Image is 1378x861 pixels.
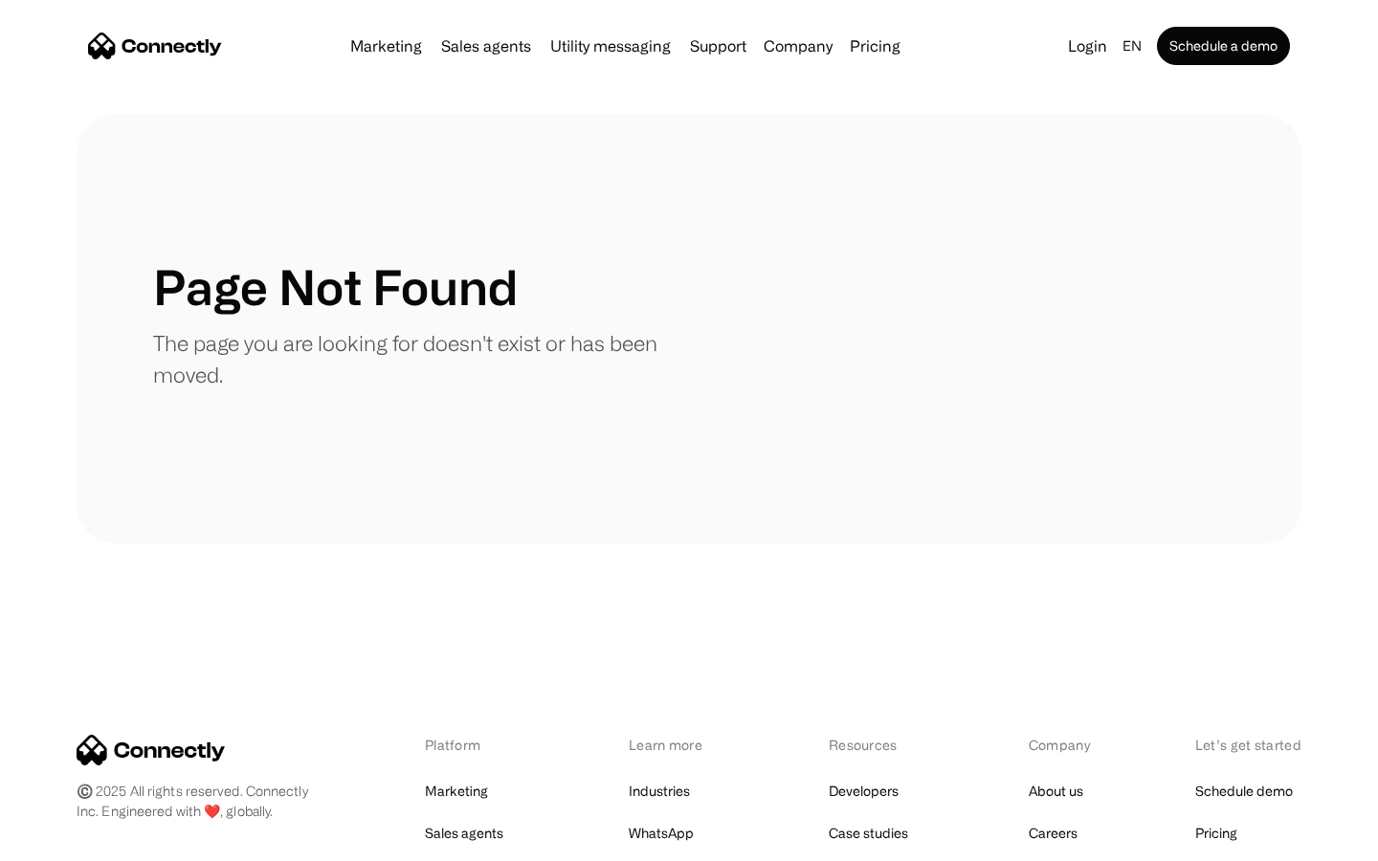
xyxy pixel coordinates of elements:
[1029,778,1083,805] a: About us
[543,38,678,54] a: Utility messaging
[629,778,690,805] a: Industries
[425,820,503,847] a: Sales agents
[1195,778,1293,805] a: Schedule demo
[629,735,729,755] div: Learn more
[38,828,115,854] ul: Language list
[842,38,908,54] a: Pricing
[764,33,833,59] div: Company
[1029,735,1096,755] div: Company
[1195,735,1301,755] div: Let’s get started
[1195,820,1237,847] a: Pricing
[829,778,899,805] a: Developers
[829,820,908,847] a: Case studies
[1060,33,1115,59] a: Login
[425,778,488,805] a: Marketing
[153,327,689,390] p: The page you are looking for doesn't exist or has been moved.
[829,735,929,755] div: Resources
[425,735,529,755] div: Platform
[343,38,430,54] a: Marketing
[682,38,754,54] a: Support
[1122,33,1142,59] div: en
[433,38,539,54] a: Sales agents
[1157,27,1290,65] a: Schedule a demo
[153,258,518,316] h1: Page Not Found
[19,826,115,854] aside: Language selected: English
[1029,820,1078,847] a: Careers
[629,820,694,847] a: WhatsApp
